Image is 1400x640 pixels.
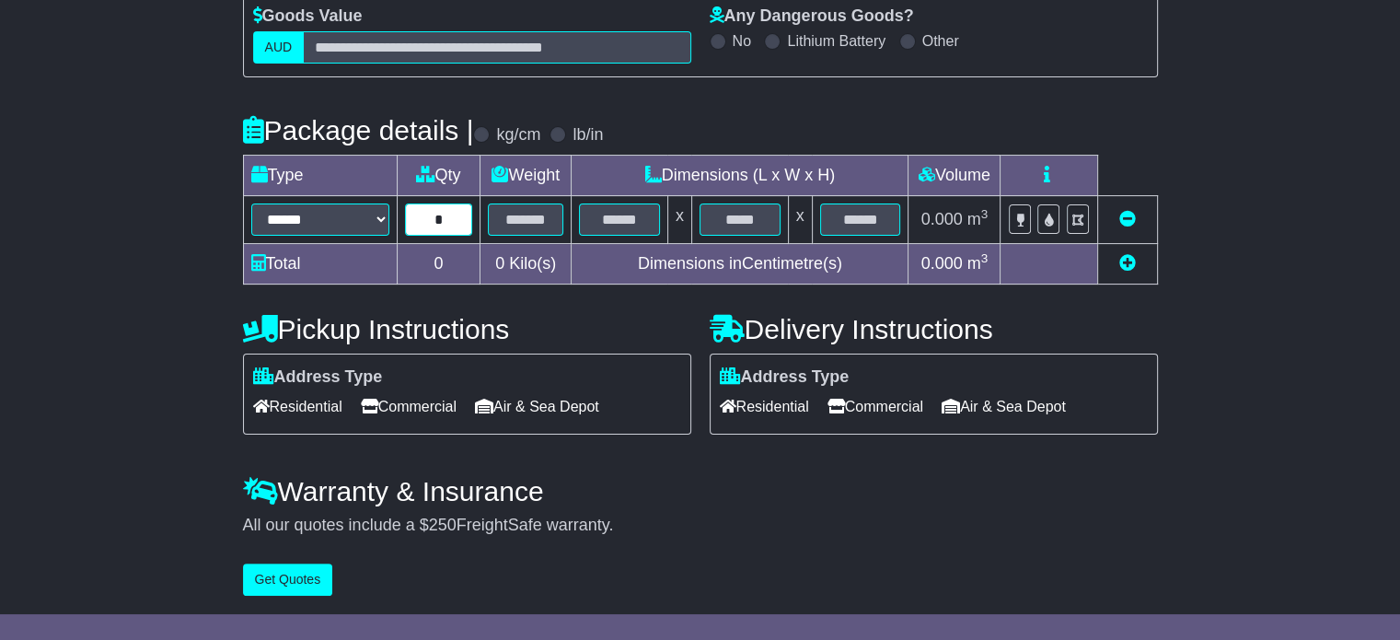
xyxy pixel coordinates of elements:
[361,392,457,421] span: Commercial
[572,244,908,285] td: Dimensions in Centimetre(s)
[787,32,885,50] label: Lithium Battery
[253,6,363,27] label: Goods Value
[243,564,333,596] button: Get Quotes
[480,156,572,196] td: Weight
[496,125,540,145] label: kg/cm
[942,392,1066,421] span: Air & Sea Depot
[967,210,989,228] span: m
[243,314,691,344] h4: Pickup Instructions
[922,32,959,50] label: Other
[981,207,989,221] sup: 3
[1119,210,1136,228] a: Remove this item
[720,392,809,421] span: Residential
[397,244,480,285] td: 0
[733,32,751,50] label: No
[429,516,457,534] span: 250
[572,156,908,196] td: Dimensions (L x W x H)
[243,115,474,145] h4: Package details |
[720,367,850,388] label: Address Type
[253,367,383,388] label: Address Type
[243,516,1158,536] div: All our quotes include a $ FreightSafe warranty.
[981,251,989,265] sup: 3
[921,254,963,273] span: 0.000
[480,244,572,285] td: Kilo(s)
[967,254,989,273] span: m
[667,196,691,244] td: x
[710,6,914,27] label: Any Dangerous Goods?
[827,392,923,421] span: Commercial
[788,196,812,244] td: x
[921,210,963,228] span: 0.000
[253,31,305,64] label: AUD
[253,392,342,421] span: Residential
[243,156,397,196] td: Type
[397,156,480,196] td: Qty
[243,476,1158,506] h4: Warranty & Insurance
[243,244,397,285] td: Total
[573,125,603,145] label: lb/in
[475,392,599,421] span: Air & Sea Depot
[908,156,1001,196] td: Volume
[710,314,1158,344] h4: Delivery Instructions
[495,254,504,273] span: 0
[1119,254,1136,273] a: Add new item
